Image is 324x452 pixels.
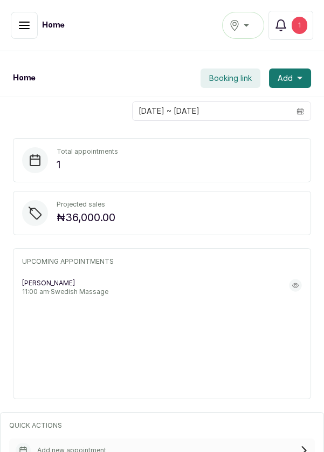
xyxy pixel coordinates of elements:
p: ₦36,000.00 [57,209,115,226]
h1: Home [13,73,36,84]
button: Booking link [201,69,260,88]
h1: Home [42,20,65,31]
svg: calendar [297,107,304,115]
p: 11:00 am · Swedish Massage [22,287,108,296]
button: 1 [268,11,313,40]
p: [PERSON_NAME] [22,279,108,287]
p: QUICK ACTIONS [9,421,315,430]
p: Total appointments [57,147,118,156]
p: 1 [57,156,118,173]
span: Booking link [209,73,252,84]
span: Add [278,73,293,84]
div: 1 [292,17,307,34]
p: UPCOMING APPOINTMENTS [22,257,302,266]
p: Projected sales [57,200,115,209]
button: Add [269,69,311,88]
input: Select date [133,102,290,120]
